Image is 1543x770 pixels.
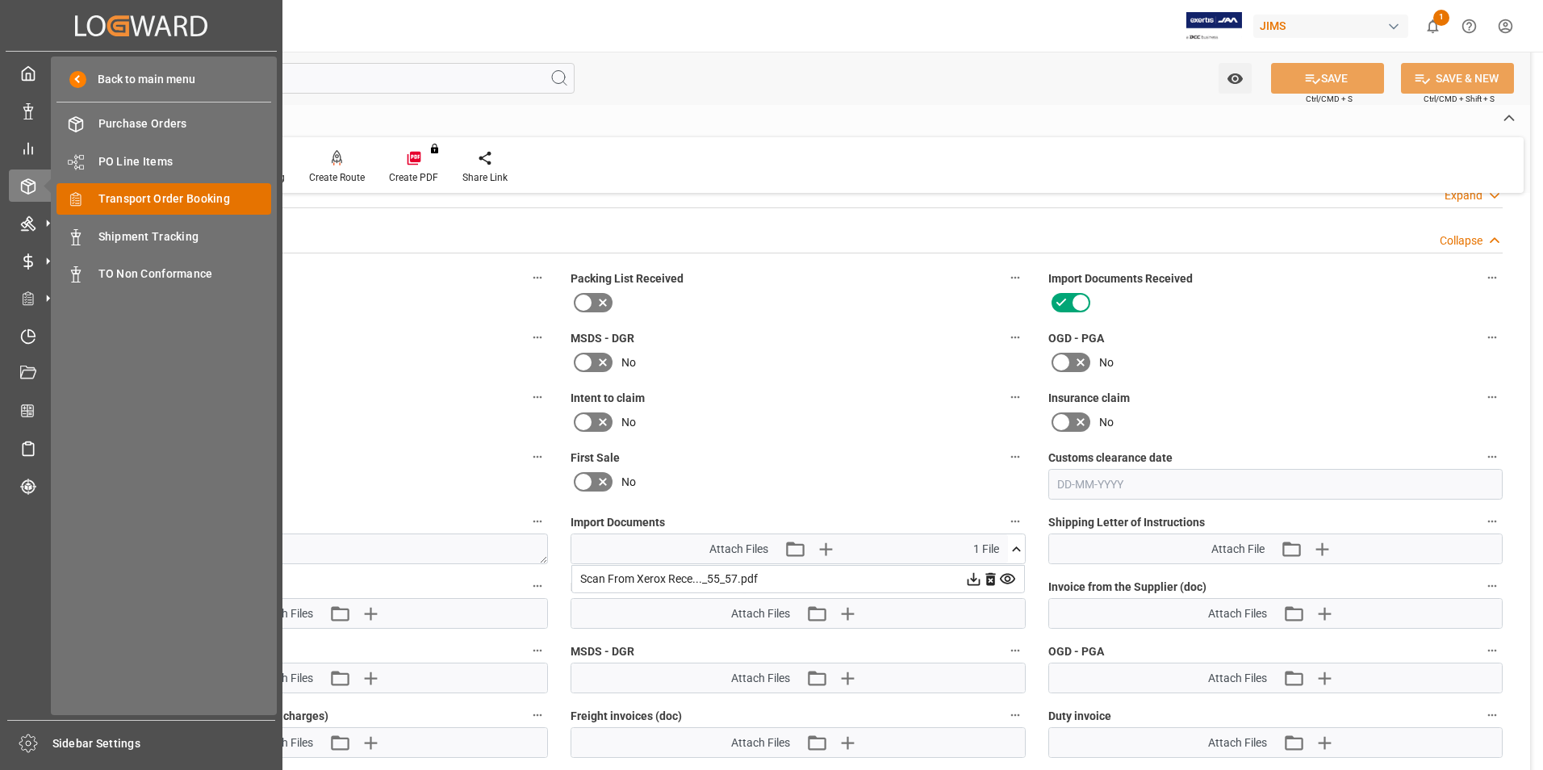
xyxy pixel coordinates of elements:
a: TO Non Conformance [56,258,271,290]
span: Attach Files [731,734,790,751]
button: Invoice from the Supplier (doc) [1482,575,1503,596]
span: Attach Files [254,670,313,687]
span: No [621,474,636,491]
button: open menu [1219,63,1252,94]
button: First Sale [1005,446,1026,467]
button: MSDS - DGR [1005,640,1026,661]
a: Tracking Shipment [9,470,274,501]
span: OGD - PGA [1048,330,1104,347]
span: Attach Files [254,605,313,622]
span: Import Documents Received [1048,270,1193,287]
button: Customs entry number [527,511,548,532]
span: Purchase Orders [98,115,272,132]
span: Back to main menu [86,71,195,88]
span: Master [PERSON_NAME] of Lading (doc) [571,579,776,596]
span: Sidebar Settings [52,735,276,752]
span: Attach File [1211,541,1265,558]
a: Sailing Schedules [9,433,274,464]
div: Collapse [1440,232,1482,249]
span: OGD - PGA [1048,643,1104,660]
img: Exertis%20JAM%20-%20Email%20Logo.jpg_1722504956.jpg [1186,12,1242,40]
span: No [621,414,636,431]
span: Customs clearance date [1048,450,1173,467]
button: Import Documents Received [1482,267,1503,288]
span: Attach Files [254,734,313,751]
span: Insurance claim [1048,390,1130,407]
button: Packing List Received [1005,267,1026,288]
span: Attach Files [731,605,790,622]
button: Help Center [1451,8,1487,44]
span: PO Line Items [98,153,272,170]
button: Duty invoice [1482,705,1503,726]
span: Attach Files [731,670,790,687]
span: Duty invoice [1048,708,1111,725]
span: First Sale [571,450,620,467]
span: TO Non Conformance [98,266,272,282]
span: No [1099,414,1114,431]
div: Share Link [462,170,508,185]
a: My Cockpit [9,57,274,89]
a: Data Management [9,94,274,126]
button: Import Documents [1005,511,1026,532]
button: SAVE & NEW [1401,63,1514,94]
a: My Reports [9,132,274,164]
span: Import Documents [571,514,665,531]
div: Create Route [309,170,365,185]
button: Intent to claim [1005,387,1026,408]
span: Attach Files [1208,734,1267,751]
button: Packing List [527,575,548,596]
a: Document Management [9,358,274,389]
button: OGD - PGA [1482,640,1503,661]
span: Shipping Letter of Instructions [1048,514,1205,531]
button: show 1 new notifications [1415,8,1451,44]
span: No [1099,354,1114,371]
button: SAVE [1271,63,1384,94]
span: MSDS - DGR [571,643,634,660]
span: Transport Order Booking [98,190,272,207]
span: 1 [1433,10,1449,26]
span: Attach Files [709,541,768,558]
span: Shipment Tracking [98,228,272,245]
button: JIMS [1253,10,1415,41]
span: Freight invoices (doc) [571,708,682,725]
button: Receiving report [527,387,548,408]
span: Packing List Received [571,270,684,287]
input: Search Fields [74,63,575,94]
button: OGD - PGA [1482,327,1503,348]
a: PO Line Items [56,145,271,177]
button: Quote (Freight and/or any additional charges) [527,705,548,726]
button: Customs clearance date [1482,446,1503,467]
button: Customs documents sent to broker [527,327,548,348]
span: Ctrl/CMD + Shift + S [1424,93,1495,105]
input: DD-MM-YYYY [1048,469,1503,500]
a: Transport Order Booking [56,183,271,215]
a: CO2 Calculator [9,395,274,426]
span: 1 File [973,541,999,558]
div: Scan From Xerox Rece..._55_57.pdf [580,571,1015,588]
a: Timeslot Management V2 [9,320,274,351]
span: Attach Files [1208,605,1267,622]
a: Purchase Orders [56,108,271,140]
span: No [621,354,636,371]
span: Intent to claim [571,390,645,407]
div: JIMS [1253,15,1408,38]
button: Shipping instructions SENT [527,267,548,288]
a: Shipment Tracking [56,220,271,252]
span: MSDS - DGR [571,330,634,347]
button: Preferential tariff [527,640,548,661]
button: Shipping Letter of Instructions [1482,511,1503,532]
span: Invoice from the Supplier (doc) [1048,579,1206,596]
button: Freight invoices (doc) [1005,705,1026,726]
button: Carrier /Forwarder claim [527,446,548,467]
span: Ctrl/CMD + S [1306,93,1353,105]
span: Attach Files [1208,670,1267,687]
button: MSDS - DGR [1005,327,1026,348]
button: Insurance claim [1482,387,1503,408]
div: Expand [1445,187,1482,204]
